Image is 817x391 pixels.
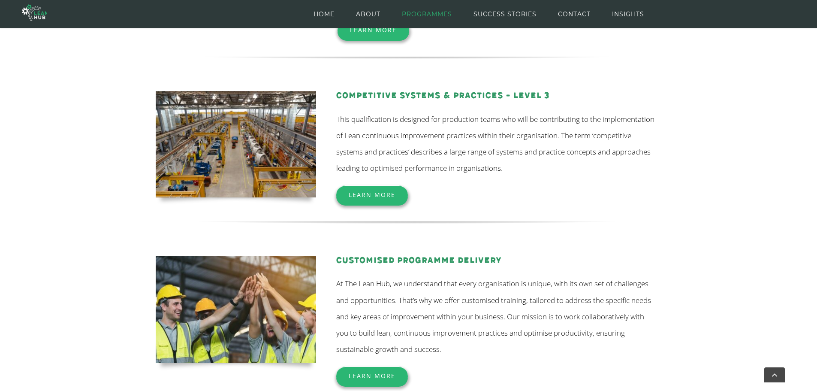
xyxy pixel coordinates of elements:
[336,367,408,385] a: Learn More
[336,91,550,100] a: Competitive Systems & Practices – Level 3
[349,372,395,380] span: Learn More
[156,256,316,363] img: Group,Of,Diverse,Warehouse,Workers,Join,Hands,Together,In,Storage
[350,26,397,34] span: Learn More
[336,255,501,265] a: Customised Programme Delivery
[336,114,654,173] span: This qualification is designed for production teams who will be contributing to the implementatio...
[336,185,408,204] a: Learn More
[22,1,47,24] img: The Lean Hub | Optimising productivity with Lean Logo
[336,279,651,354] span: At The Lean Hub, we understand that every organisation is unique, with its own set of challenges ...
[349,191,395,199] span: Learn More
[338,21,409,39] a: Learn More
[156,91,316,197] img: science-in-hd-pAzSrQF3XUQ-unsplash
